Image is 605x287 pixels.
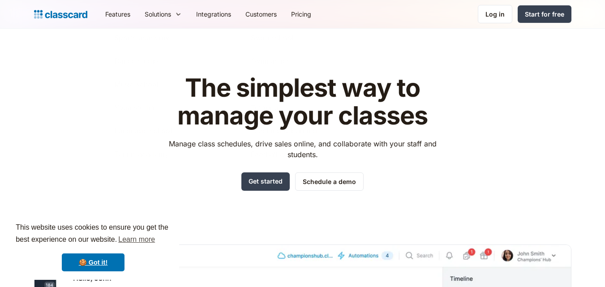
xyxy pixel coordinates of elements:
div: Yoga studio [114,102,154,113]
a: Start for free [518,5,571,23]
div: Solutions [145,9,171,19]
span: This website uses cookies to ensure you get the best experience on our website. [16,222,171,246]
a: Schedule a demo [295,172,364,191]
a: Features [98,4,137,24]
a: Tennis academy [95,145,227,163]
a: learn more about cookies [117,233,156,246]
div: Martial arts school [251,79,313,90]
nav: Solutions [86,19,373,172]
a: dismiss cookie message [62,253,124,271]
div: Gymnastics [251,56,290,66]
div: Swim school [251,32,294,43]
a: Dance studio [95,52,227,70]
a: Log in [478,5,512,23]
a: Language school [95,122,227,140]
div: Teaching & learning [251,125,317,136]
a: Customers [238,4,284,24]
a: Get started [241,172,290,191]
div: Tutoring [251,102,279,113]
a: Pricing [284,4,318,24]
a: Football academy [232,145,363,163]
a: home [34,8,87,21]
a: Music school [95,75,227,93]
a: Swim school [232,29,363,47]
a: Integrations [189,4,238,24]
div: Solutions [137,4,189,24]
a: Tutoring [232,99,363,116]
a: Sports academy [95,29,227,47]
div: Tennis academy [114,149,169,159]
a: Gymnastics [232,52,363,70]
div: cookieconsent [7,214,179,280]
a: Yoga studio [95,99,227,116]
a: Martial arts school [232,75,363,93]
div: Start for free [525,9,564,19]
div: Language school [114,125,172,136]
a: Teaching & learning [232,122,363,140]
div: Sports academy [114,32,169,43]
div: Football academy [251,149,311,159]
div: Log in [485,9,505,19]
div: Music school [114,79,159,90]
div: Dance studio [114,56,159,66]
